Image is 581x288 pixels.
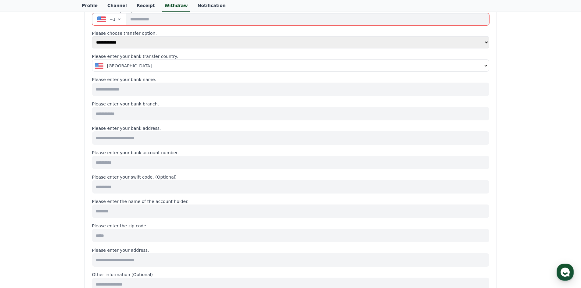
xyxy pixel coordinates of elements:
[92,247,489,253] p: Please enter your address.
[90,202,105,207] span: Settings
[92,223,489,229] p: Please enter the zip code.
[92,125,489,131] p: Please enter your bank address.
[51,203,69,208] span: Messages
[92,272,489,278] p: Other information (Optional)
[92,174,489,180] p: Please enter your swift code. (Optional)
[40,193,79,208] a: Messages
[109,16,116,22] span: +1
[79,193,117,208] a: Settings
[92,53,489,59] p: Please enter your bank transfer country.
[107,63,152,69] span: [GEOGRAPHIC_DATA]
[92,150,489,156] p: Please enter your bank account number.
[2,193,40,208] a: Home
[16,202,26,207] span: Home
[92,101,489,107] p: Please enter your bank branch.
[92,198,489,204] p: Please enter the name of the account holder.
[92,30,489,36] p: Please choose transfer option.
[92,76,489,83] p: Please enter your bank name.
